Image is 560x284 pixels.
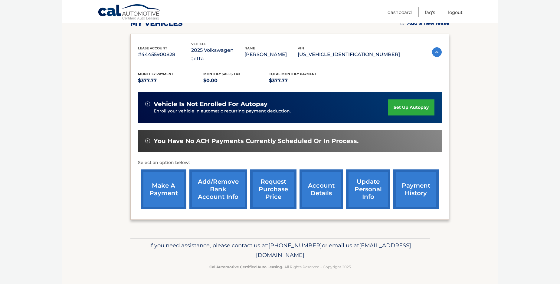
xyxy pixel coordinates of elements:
p: Select an option below: [138,159,442,166]
h2: my vehicles [130,19,183,28]
span: vehicle is not enrolled for autopay [154,100,267,108]
a: Logout [448,7,463,17]
a: FAQ's [425,7,435,17]
span: name [244,46,255,50]
p: [US_VEHICLE_IDENTIFICATION_NUMBER] [298,50,400,59]
a: account details [300,169,343,209]
a: Dashboard [388,7,412,17]
p: Enroll your vehicle in automatic recurring payment deduction. [154,108,388,115]
img: alert-white.svg [145,102,150,106]
span: [PHONE_NUMBER] [268,242,322,249]
a: Cal Automotive [98,4,161,22]
span: [EMAIL_ADDRESS][DOMAIN_NAME] [256,242,411,259]
span: lease account [138,46,167,50]
img: add.svg [400,21,404,25]
a: set up autopay [388,99,434,115]
a: update personal info [346,169,390,209]
img: accordion-active.svg [432,47,442,57]
a: request purchase price [250,169,296,209]
a: Add a new lease [400,20,449,26]
a: make a payment [141,169,186,209]
span: Total Monthly Payment [269,72,317,76]
span: Monthly Payment [138,72,173,76]
strong: Cal Automotive Certified Auto Leasing [209,265,282,269]
p: [PERSON_NAME] [244,50,298,59]
img: alert-white.svg [145,139,150,143]
span: vin [298,46,304,50]
a: Add/Remove bank account info [189,169,247,209]
p: - All Rights Reserved - Copyright 2025 [134,264,426,270]
span: Monthly sales Tax [203,72,241,76]
p: 2025 Volkswagen Jetta [191,46,244,63]
p: If you need assistance, please contact us at: or email us at [134,241,426,260]
a: payment history [393,169,439,209]
span: You have no ACH payments currently scheduled or in process. [154,137,359,145]
p: $0.00 [203,76,269,85]
p: $377.77 [269,76,335,85]
span: vehicle [191,42,206,46]
p: $377.77 [138,76,204,85]
p: #44455900828 [138,50,191,59]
